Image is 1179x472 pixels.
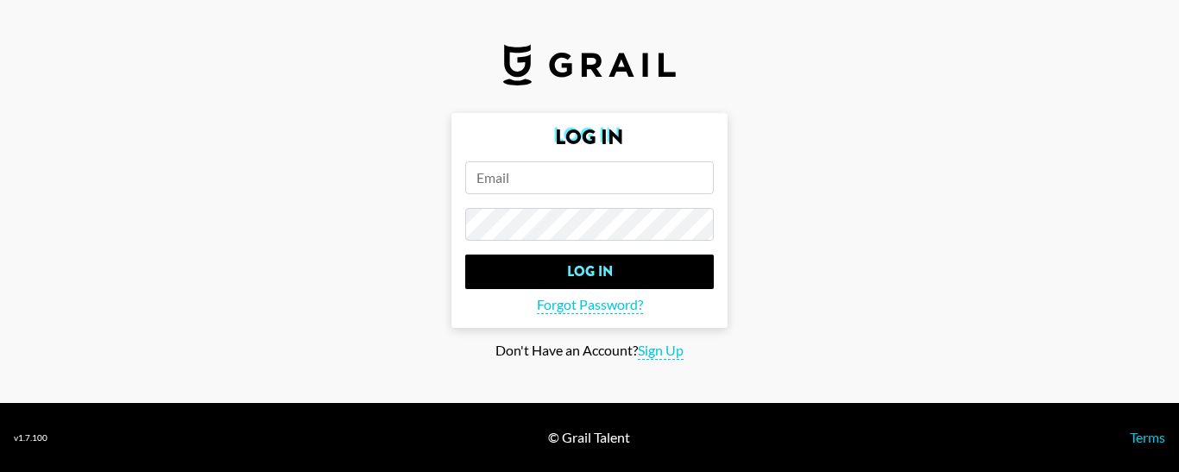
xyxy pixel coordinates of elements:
img: Grail Talent Logo [503,44,676,85]
div: © Grail Talent [548,429,630,446]
span: Sign Up [638,342,684,360]
a: Terms [1130,429,1165,445]
div: Don't Have an Account? [14,342,1165,360]
h2: Log In [465,127,714,148]
div: v 1.7.100 [14,432,47,444]
input: Log In [465,255,714,289]
span: Forgot Password? [537,296,643,314]
input: Email [465,161,714,194]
